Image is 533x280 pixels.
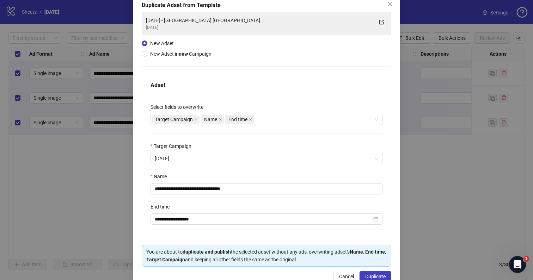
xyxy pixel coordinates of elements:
strong: Name, End time, Target Campaign [146,249,386,262]
div: Adset [151,81,382,89]
span: New Adset in Campaign [150,51,212,57]
label: Target Campaign [151,142,196,150]
label: Name [151,173,171,180]
span: New Adset [150,41,174,46]
label: End time [151,203,174,211]
span: End time [228,116,247,123]
label: Select fields to overwrite [151,103,208,111]
span: Cancel [339,274,354,279]
span: Name [201,115,224,124]
span: Target Campaign [152,115,200,124]
span: 1 [523,256,529,262]
span: Name [204,116,217,123]
iframe: Intercom live chat [509,256,526,273]
strong: new [179,51,188,57]
span: close [249,118,252,121]
input: Name [151,183,382,194]
div: [DATE] [146,24,373,31]
span: Father's Day 2025 [155,153,378,164]
strong: duplicate and publish [183,249,231,255]
span: End time [225,115,254,124]
span: Duplicate [365,274,386,279]
span: close [387,1,393,7]
div: Duplicate Adset from Template [142,1,391,10]
input: End time [155,215,372,223]
span: close [194,118,198,121]
span: export [379,20,384,25]
span: Target Campaign [155,116,193,123]
div: [DATE] - [GEOGRAPHIC_DATA] [GEOGRAPHIC_DATA] [146,17,373,24]
span: close [219,118,222,121]
div: You are about to the selected adset without any ads, overwriting adset's and keeping all other fi... [146,248,387,263]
